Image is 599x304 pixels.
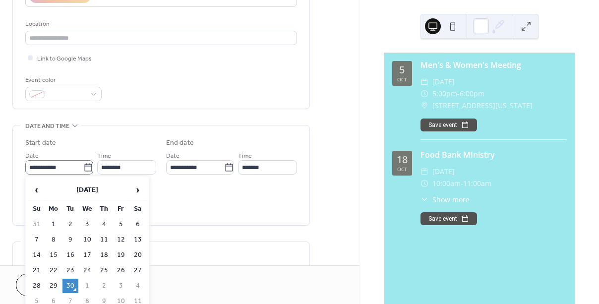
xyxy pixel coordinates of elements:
[16,274,77,296] button: Cancel
[420,76,428,88] div: ​
[46,263,61,278] td: 22
[397,167,407,172] div: Oct
[25,75,100,85] div: Event color
[432,76,455,88] span: [DATE]
[420,178,428,189] div: ​
[25,151,39,161] span: Date
[130,233,146,247] td: 13
[113,217,129,232] td: 5
[79,233,95,247] td: 10
[96,263,112,278] td: 25
[397,155,408,165] div: 18
[432,100,533,112] span: [STREET_ADDRESS][US_STATE]
[62,248,78,262] td: 16
[113,202,129,216] th: Fr
[166,151,180,161] span: Date
[29,248,45,262] td: 14
[62,263,78,278] td: 23
[420,59,567,71] div: Men's & Women's Meeting
[96,248,112,262] td: 18
[29,202,45,216] th: Su
[432,178,461,189] span: 10:00am
[420,100,428,112] div: ​
[432,194,470,205] span: Show more
[420,194,428,205] div: ​
[25,121,69,131] span: Date and time
[79,202,95,216] th: We
[79,263,95,278] td: 24
[62,202,78,216] th: Tu
[29,279,45,293] td: 28
[130,263,146,278] td: 27
[46,180,129,201] th: [DATE]
[46,233,61,247] td: 8
[29,217,45,232] td: 31
[130,202,146,216] th: Sa
[238,151,252,161] span: Time
[432,166,455,178] span: [DATE]
[399,65,405,75] div: 5
[46,279,61,293] td: 29
[113,248,129,262] td: 19
[79,217,95,232] td: 3
[130,248,146,262] td: 20
[420,119,477,131] button: Save event
[420,194,470,205] button: ​Show more
[432,88,457,100] span: 5:00pm
[113,279,129,293] td: 3
[37,54,92,64] span: Link to Google Maps
[29,233,45,247] td: 7
[62,279,78,293] td: 30
[420,166,428,178] div: ​
[420,149,567,161] div: Food Bank MInistry
[25,19,295,29] div: Location
[25,138,56,148] div: Start date
[461,178,463,189] span: -
[46,217,61,232] td: 1
[29,263,45,278] td: 21
[130,217,146,232] td: 6
[96,217,112,232] td: 4
[79,279,95,293] td: 1
[96,202,112,216] th: Th
[79,248,95,262] td: 17
[96,233,112,247] td: 11
[460,88,484,100] span: 6:00pm
[166,138,194,148] div: End date
[29,180,44,200] span: ‹
[96,279,112,293] td: 2
[46,248,61,262] td: 15
[113,233,129,247] td: 12
[420,212,477,225] button: Save event
[113,263,129,278] td: 26
[97,151,111,161] span: Time
[62,233,78,247] td: 9
[130,180,145,200] span: ›
[457,88,460,100] span: -
[130,279,146,293] td: 4
[397,77,407,82] div: Oct
[463,178,491,189] span: 11:00am
[62,217,78,232] td: 2
[46,202,61,216] th: Mo
[420,88,428,100] div: ​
